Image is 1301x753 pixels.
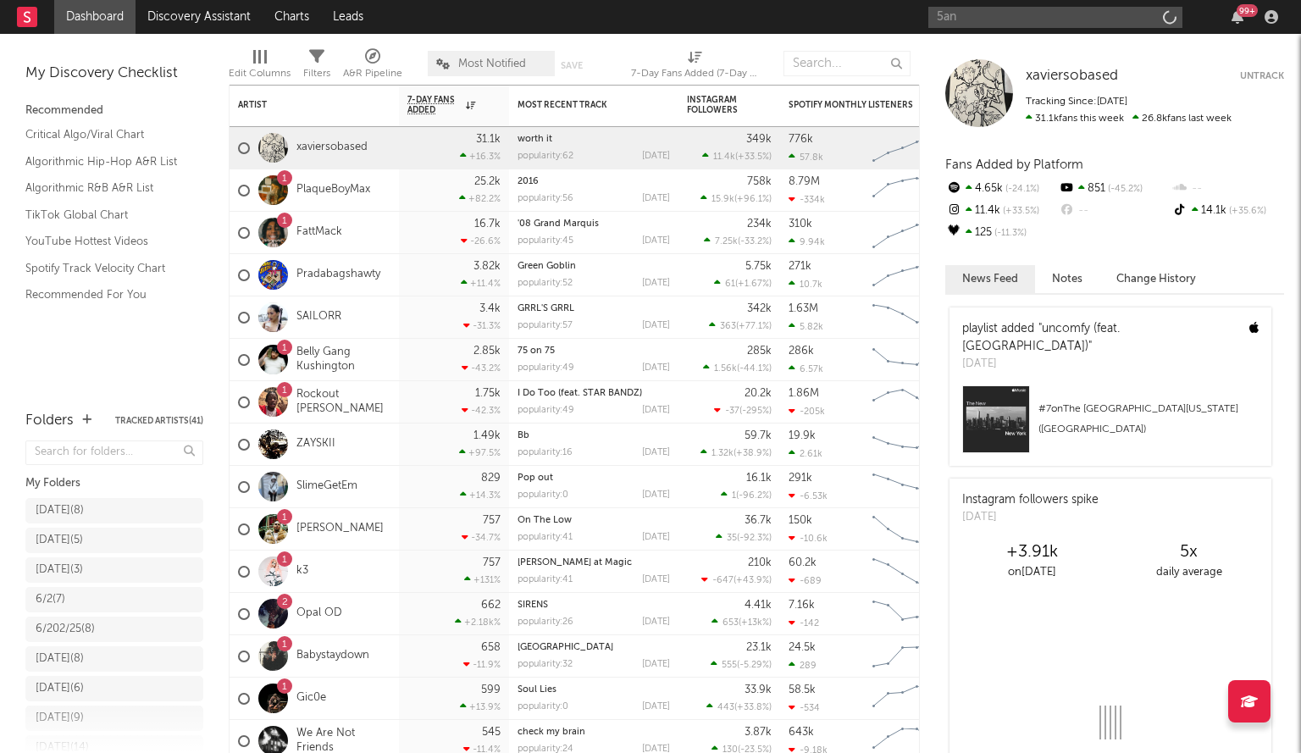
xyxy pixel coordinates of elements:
[727,534,737,543] span: 35
[642,448,670,457] div: [DATE]
[789,490,828,501] div: -6.53k
[25,676,203,701] a: [DATE](6)
[518,194,573,203] div: popularity: 56
[518,516,572,525] a: On The Low
[962,509,1099,526] div: [DATE]
[463,659,501,670] div: -11.9 %
[631,64,758,84] div: 7-Day Fans Added (7-Day Fans Added)
[740,237,769,246] span: -33.2 %
[954,542,1110,562] div: +3.91k
[713,152,735,162] span: 11.4k
[700,193,772,204] div: ( )
[518,304,670,313] div: GRRL'S GRRL
[642,279,670,288] div: [DATE]
[518,558,670,568] div: Alice at Magic
[737,703,769,712] span: +33.8 %
[482,727,501,738] div: 545
[25,411,74,431] div: Folders
[1232,10,1243,24] button: 99+
[518,219,670,229] div: '08 Grand Marquis
[736,576,769,585] span: +43.9 %
[518,575,573,584] div: popularity: 41
[1110,542,1267,562] div: 5 x
[865,127,941,169] svg: Chart title
[725,280,735,289] span: 61
[25,64,203,84] div: My Discovery Checklist
[962,320,1237,356] div: playlist added
[789,134,813,145] div: 776k
[789,303,818,314] div: 1.63M
[462,363,501,374] div: -43.2 %
[962,323,1120,352] a: "uncomfy (feat. [GEOGRAPHIC_DATA])"
[479,303,501,314] div: 3.4k
[865,212,941,254] svg: Chart title
[747,219,772,230] div: 234k
[25,498,203,523] a: [DATE](8)
[789,533,828,544] div: -10.6k
[700,447,772,458] div: ( )
[789,176,820,187] div: 8.79M
[518,100,645,110] div: Most Recent Track
[296,522,384,536] a: [PERSON_NAME]
[474,219,501,230] div: 16.7k
[25,587,203,612] a: 6/2(7)
[296,437,335,451] a: ZAYSKII
[1026,114,1124,124] span: 31.1k fans this week
[296,225,342,240] a: FattMack
[945,222,1058,244] div: 125
[229,42,291,91] div: Edit Columns
[789,388,819,399] div: 1.86M
[518,389,670,398] div: I Do Too (feat. STAR BANDZ)
[475,388,501,399] div: 1.75k
[459,447,501,458] div: +97.5 %
[25,152,186,171] a: Algorithmic Hip-Hop A&R List
[518,236,573,246] div: popularity: 45
[739,534,769,543] span: -92.3 %
[1171,200,1284,222] div: 14.1k
[518,262,670,271] div: Green Goblin
[747,346,772,357] div: 285k
[1026,69,1118,83] span: xaviersobased
[962,356,1237,373] div: [DATE]
[789,473,812,484] div: 291k
[711,659,772,670] div: ( )
[229,64,291,84] div: Edit Columns
[518,473,553,483] a: Pop out
[25,646,203,672] a: [DATE](8)
[296,346,390,374] a: Belly Gang Kushington
[716,532,772,543] div: ( )
[460,490,501,501] div: +14.3 %
[789,346,814,357] div: 286k
[36,590,65,610] div: 6/2 ( 7 )
[746,473,772,484] div: 16.1k
[1058,178,1171,200] div: 851
[631,42,758,91] div: 7-Day Fans Added (7-Day Fans Added)
[738,280,769,289] span: +1.67 %
[714,364,737,374] span: 1.56k
[1026,97,1127,107] span: Tracking Since: [DATE]
[702,151,772,162] div: ( )
[1000,207,1039,216] span: +33.5 %
[115,417,203,425] button: Tracked Artists(41)
[518,279,573,288] div: popularity: 52
[461,278,501,289] div: +11.4 %
[789,152,823,163] div: 57.8k
[789,430,816,441] div: 19.9k
[789,600,815,611] div: 7.16k
[865,551,941,593] svg: Chart title
[36,560,83,580] div: [DATE] ( 3 )
[737,195,769,204] span: +96.1 %
[711,195,734,204] span: 15.9k
[303,42,330,91] div: Filters
[473,346,501,357] div: 2.85k
[462,532,501,543] div: -34.7 %
[720,322,736,331] span: 363
[1105,185,1143,194] span: -45.2 %
[481,642,501,653] div: 658
[789,219,812,230] div: 310k
[462,405,501,416] div: -42.3 %
[518,262,576,271] a: Green Goblin
[25,473,203,494] div: My Folders
[992,229,1027,238] span: -11.3 %
[25,285,186,304] a: Recommended For You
